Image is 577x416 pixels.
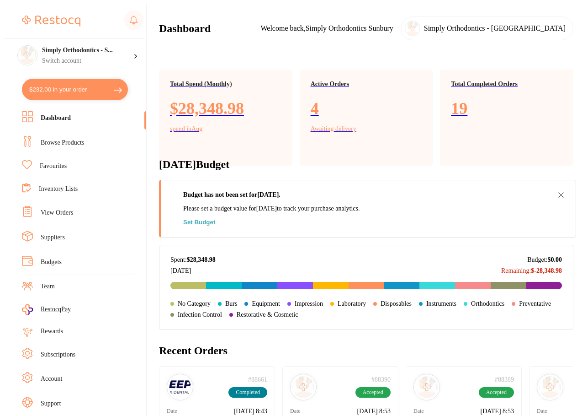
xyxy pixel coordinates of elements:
[41,113,71,123] a: Dashboard
[159,345,573,357] h2: Recent Orders
[292,376,314,398] img: Henry Schein Halas
[237,311,298,319] p: Restorative & Cosmetic
[22,11,80,32] a: Restocq Logo
[169,376,191,398] img: Leepac Medical and Dental
[187,256,216,263] strong: $28,348.98
[40,162,67,171] a: Favourites
[371,376,391,384] p: # 88390
[413,408,424,415] p: Date
[471,300,504,308] p: Orthodontics
[300,70,433,144] a: Active Orders4Awaiting delivery
[426,300,456,308] p: Instruments
[18,46,36,64] img: Simply Orthodontics - Sydenham
[531,267,562,274] strong: $-28,348.98
[178,311,222,319] p: Infection Control
[519,300,551,308] p: Preventative
[527,256,562,264] p: Budget:
[355,387,391,398] span: Accepted
[41,305,71,314] span: RestocqPay
[290,408,301,415] p: Date
[548,256,562,263] strong: $0.00
[183,205,360,212] p: Please set a budget value for [DATE] to track your purchase analytics.
[481,408,514,415] p: [DATE] 8:53
[381,300,412,308] p: Disposables
[39,184,78,194] a: Inventory Lists
[178,300,211,308] p: No Category
[424,24,566,32] p: Simply Orthodontics - [GEOGRAPHIC_DATA]
[22,304,71,315] a: RestocqPay
[41,374,62,384] a: Account
[451,99,562,118] p: 19
[170,81,281,88] p: Total Spend (Monthly)
[41,258,62,267] a: Budgets
[159,22,211,35] h2: Dashboard
[22,304,33,315] img: RestocqPay
[248,376,267,384] p: # 88661
[22,16,80,27] img: Restocq Logo
[22,79,128,100] button: $232.00 in your order
[295,300,323,308] p: Impression
[440,70,573,144] a: Total Completed Orders19
[451,81,562,88] p: Total Completed Orders
[41,282,55,291] a: Team
[537,408,547,415] p: Date
[311,99,422,118] p: 4
[495,376,514,384] p: # 88389
[311,81,422,88] p: Active Orders
[170,256,216,264] p: Spent:
[357,408,391,415] p: [DATE] 8:53
[479,387,514,398] span: Accepted
[41,399,61,408] a: Support
[159,158,573,171] h2: [DATE] Budget
[170,264,216,275] p: [DATE]
[338,300,366,308] p: Laboratory
[41,208,73,217] a: View Orders
[159,70,292,144] a: Total Spend (Monthly)$28,348.98spend inAug
[225,300,237,308] p: Burs
[41,233,65,242] a: Suppliers
[41,350,75,359] a: Subscriptions
[170,99,281,118] p: $28,348.98
[42,56,133,65] p: Switch account
[311,125,356,133] p: Awaiting delivery
[539,376,561,398] img: Horseley Dental
[234,408,268,415] p: [DATE] 8:43
[252,300,280,308] p: Equipment
[228,387,267,398] span: Completed
[501,264,562,275] p: Remaining:
[261,24,393,32] p: Welcome back, Simply Orthodontics Sunbury
[183,219,215,226] button: Set Budget
[41,138,84,147] a: Browse Products
[170,125,202,133] p: spend in Aug
[416,376,438,398] img: Solventum (KCI)
[42,46,133,55] h4: Simply Orthodontics - Sydenham
[167,408,177,415] p: Date
[183,191,281,198] strong: Budget has not been set for [DATE] .
[41,327,63,336] a: Rewards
